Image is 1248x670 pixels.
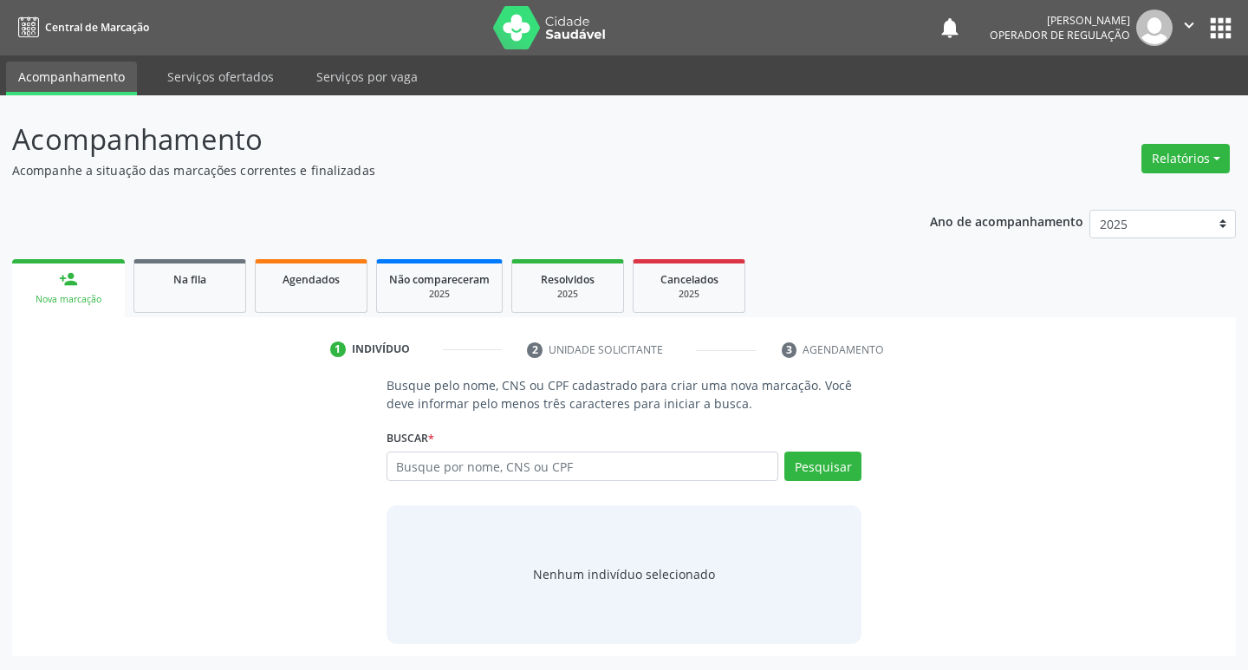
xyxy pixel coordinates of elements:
[1173,10,1206,46] button: 
[930,210,1083,231] p: Ano de acompanhamento
[330,342,346,357] div: 1
[155,62,286,92] a: Serviços ofertados
[352,342,410,357] div: Indivíduo
[59,270,78,289] div: person_add
[12,118,868,161] p: Acompanhamento
[24,293,113,306] div: Nova marcação
[389,272,490,287] span: Não compareceram
[1136,10,1173,46] img: img
[389,288,490,301] div: 2025
[1206,13,1236,43] button: apps
[45,20,149,35] span: Central de Marcação
[6,62,137,95] a: Acompanhamento
[283,272,340,287] span: Agendados
[524,288,611,301] div: 2025
[990,13,1130,28] div: [PERSON_NAME]
[12,13,149,42] a: Central de Marcação
[660,272,718,287] span: Cancelados
[1141,144,1230,173] button: Relatórios
[387,376,862,413] p: Busque pelo nome, CNS ou CPF cadastrado para criar uma nova marcação. Você deve informar pelo men...
[938,16,962,40] button: notifications
[387,425,434,452] label: Buscar
[990,28,1130,42] span: Operador de regulação
[1180,16,1199,35] i: 
[304,62,430,92] a: Serviços por vaga
[646,288,732,301] div: 2025
[387,452,779,481] input: Busque por nome, CNS ou CPF
[541,272,595,287] span: Resolvidos
[12,161,868,179] p: Acompanhe a situação das marcações correntes e finalizadas
[784,452,861,481] button: Pesquisar
[173,272,206,287] span: Na fila
[533,565,715,583] div: Nenhum indivíduo selecionado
